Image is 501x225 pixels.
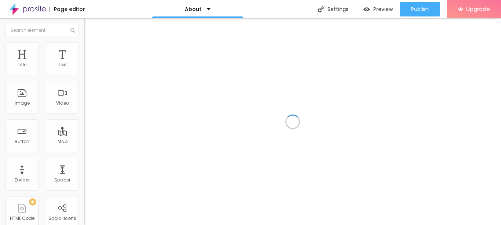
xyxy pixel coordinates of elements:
button: Preview [356,2,400,16]
img: view-1.svg [363,6,370,12]
span: Preview [373,6,393,12]
div: Button [15,139,29,144]
div: Page editor [50,7,85,12]
div: Map [58,139,67,144]
img: Icone [70,28,75,33]
span: Publish [411,6,429,12]
div: Spacer [54,177,70,183]
button: Publish [400,2,440,16]
div: Social Icons [48,216,76,221]
div: Title [18,62,26,67]
div: HTML Code [10,216,34,221]
div: Text [58,62,67,67]
span: Upgrade [466,6,490,12]
div: Image [15,101,30,106]
img: Icone [318,6,324,12]
div: Divider [15,177,30,183]
div: Video [56,101,69,106]
input: Search element [6,24,79,37]
p: About [185,7,201,12]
